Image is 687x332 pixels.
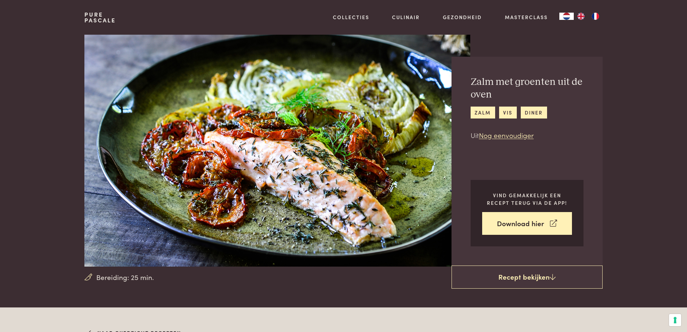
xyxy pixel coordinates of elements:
[559,13,574,20] a: NL
[559,13,603,20] aside: Language selected: Nederlands
[505,13,548,21] a: Masterclass
[574,13,603,20] ul: Language list
[499,107,517,118] a: vis
[471,107,495,118] a: zalm
[84,35,470,267] img: Zalm met groenten uit de oven
[588,13,603,20] a: FR
[482,212,572,235] a: Download hier
[333,13,369,21] a: Collecties
[521,107,547,118] a: diner
[452,266,603,289] a: Recept bekijken
[392,13,420,21] a: Culinair
[96,272,154,283] span: Bereiding: 25 min.
[471,130,583,141] p: Uit
[574,13,588,20] a: EN
[482,191,572,206] p: Vind gemakkelijk een recept terug via de app!
[559,13,574,20] div: Language
[669,314,681,326] button: Uw voorkeuren voor toestemming voor trackingtechnologieën
[443,13,482,21] a: Gezondheid
[84,12,116,23] a: PurePascale
[471,76,583,101] h2: Zalm met groenten uit de oven
[479,130,534,140] a: Nog eenvoudiger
